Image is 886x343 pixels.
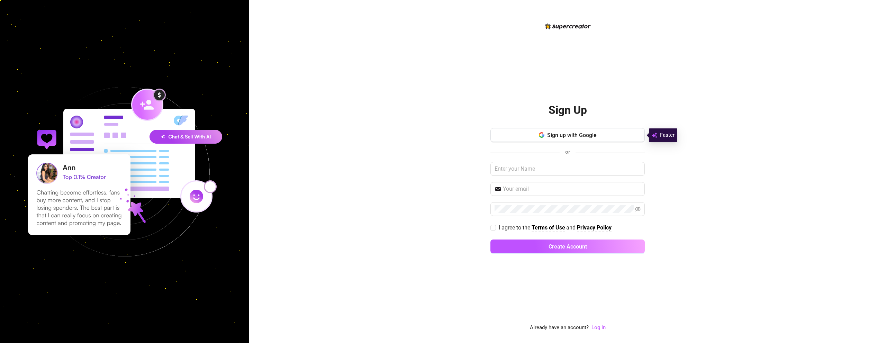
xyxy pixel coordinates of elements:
button: Sign up with Google [490,128,645,142]
a: Terms of Use [532,224,565,232]
img: svg%3e [652,131,657,139]
span: Already have an account? [530,324,589,332]
a: Privacy Policy [577,224,612,232]
span: and [566,224,577,231]
input: Enter your Name [490,162,645,176]
span: Sign up with Google [547,132,597,138]
img: signup-background-D0MIrEPF.svg [5,52,244,291]
button: Create Account [490,240,645,253]
span: Faster [660,131,675,139]
span: I agree to the [499,224,532,231]
h2: Sign Up [549,103,587,117]
strong: Privacy Policy [577,224,612,231]
input: Your email [503,185,641,193]
span: eye-invisible [635,206,641,212]
span: or [565,149,570,155]
a: Log In [591,324,606,331]
span: Create Account [549,243,587,250]
img: logo-BBDzfeDw.svg [545,23,591,29]
a: Log In [591,324,606,332]
strong: Terms of Use [532,224,565,231]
